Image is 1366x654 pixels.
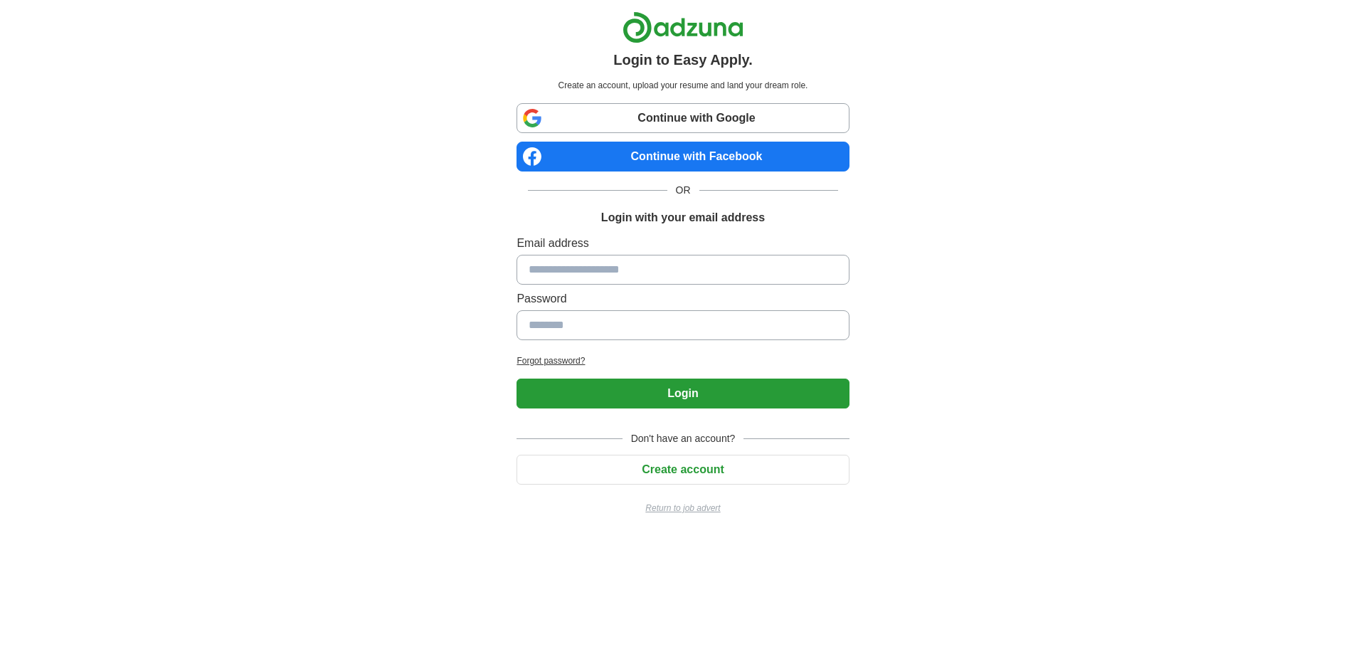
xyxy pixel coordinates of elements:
[517,463,849,475] a: Create account
[517,235,849,252] label: Email address
[623,431,744,446] span: Don't have an account?
[623,11,743,43] img: Adzuna logo
[517,354,849,367] a: Forgot password?
[519,79,846,92] p: Create an account, upload your resume and land your dream role.
[667,183,699,198] span: OR
[517,379,849,408] button: Login
[613,49,753,70] h1: Login to Easy Apply.
[601,209,765,226] h1: Login with your email address
[517,142,849,172] a: Continue with Facebook
[517,290,849,307] label: Password
[517,455,849,485] button: Create account
[517,502,849,515] a: Return to job advert
[517,103,849,133] a: Continue with Google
